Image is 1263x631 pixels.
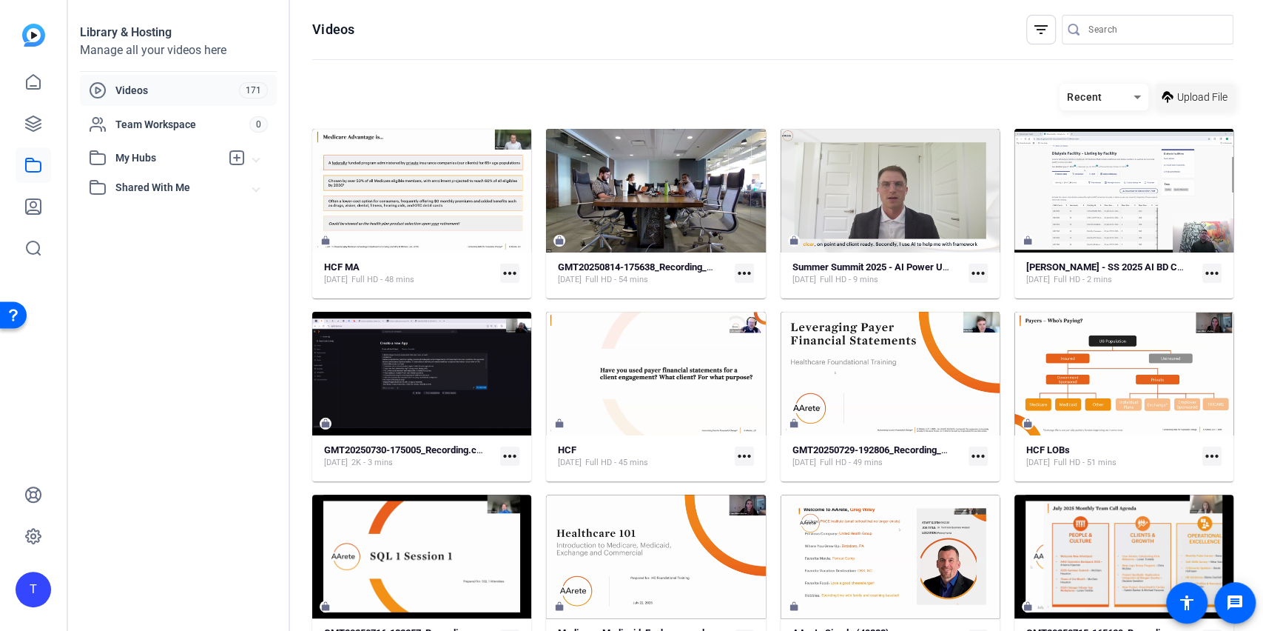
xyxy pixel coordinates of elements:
a: GMT20250729-192806_Recording_1920x1080[DATE]Full HD - 49 mins [792,444,963,469]
span: Recent [1067,91,1102,103]
span: Shared With Me [115,180,253,196]
a: Summer Summit 2025 - AI Power Users[DATE]Full HD - 9 mins [792,261,963,286]
h1: Videos [312,21,354,39]
span: 2K - 3 mins [351,457,393,469]
strong: Summer Summit 2025 - AI Power Users [792,261,962,273]
mat-expansion-panel-header: My Hubs [80,143,277,173]
mat-icon: more_horiz [969,264,988,283]
mat-icon: more_horiz [1202,447,1222,466]
mat-icon: message [1226,594,1244,612]
span: Full HD - 48 mins [351,274,414,286]
a: GMT20250814-175638_Recording_1920x1080[DATE]Full HD - 54 mins [558,261,728,286]
span: [DATE] [792,457,816,469]
div: Manage all your videos here [80,41,277,59]
strong: GMT20250729-192806_Recording_1920x1080 [792,444,988,455]
span: My Hubs [115,150,220,166]
span: [DATE] [792,274,816,286]
mat-icon: more_horiz [735,264,754,283]
input: Search [1088,21,1222,39]
mat-icon: accessibility [1178,594,1196,612]
strong: GMT20250730-175005_Recording.cutfile.20250730175841106_2764x1380 [324,444,640,455]
span: 0 [249,116,268,133]
a: GMT20250730-175005_Recording.cutfile.20250730175841106_2764x1380[DATE]2K - 3 mins [324,444,494,469]
strong: GMT20250814-175638_Recording_1920x1080 [558,261,753,273]
button: Upload File [1156,84,1233,110]
a: HCF MA[DATE]Full HD - 48 mins [324,261,494,286]
span: Team Workspace [115,117,249,132]
span: Full HD - 49 mins [820,457,883,469]
div: T [16,572,51,607]
mat-icon: more_horiz [500,447,519,466]
span: Full HD - 54 mins [585,274,648,286]
mat-icon: more_horiz [735,447,754,466]
span: Upload File [1177,90,1227,105]
span: [DATE] [324,457,348,469]
span: [DATE] [1026,274,1050,286]
span: Full HD - 9 mins [820,274,878,286]
span: 171 [239,82,268,99]
div: Library & Hosting [80,24,277,41]
span: Full HD - 2 mins [1054,274,1112,286]
a: [PERSON_NAME] - SS 2025 AI BD Case v2[DATE]Full HD - 2 mins [1026,261,1196,286]
span: Full HD - 51 mins [1054,457,1117,469]
span: Full HD - 45 mins [585,457,648,469]
strong: HCF [558,444,576,455]
strong: HCF MA [324,261,360,273]
strong: HCF LOBs [1026,444,1070,455]
mat-icon: more_horiz [500,264,519,283]
span: [DATE] [1026,457,1050,469]
img: blue-gradient.svg [22,24,45,47]
mat-icon: filter_list [1032,21,1050,39]
mat-icon: more_horiz [969,447,988,466]
a: HCF LOBs[DATE]Full HD - 51 mins [1026,444,1196,469]
strong: [PERSON_NAME] - SS 2025 AI BD Case v2 [1026,261,1205,273]
span: [DATE] [558,274,582,286]
mat-expansion-panel-header: Shared With Me [80,173,277,202]
span: [DATE] [558,457,582,469]
mat-icon: more_horiz [1202,264,1222,283]
span: Videos [115,83,239,98]
a: HCF[DATE]Full HD - 45 mins [558,444,728,469]
span: [DATE] [324,274,348,286]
